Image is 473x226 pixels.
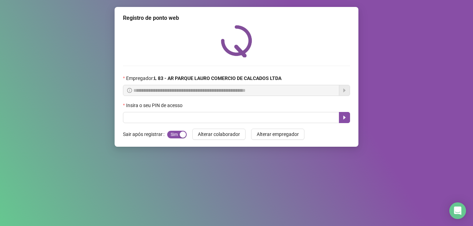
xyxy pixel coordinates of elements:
[127,88,132,93] span: info-circle
[126,74,281,82] span: Empregador :
[251,129,304,140] button: Alterar empregador
[198,130,240,138] span: Alterar colaborador
[123,129,167,140] label: Sair após registrar
[123,102,187,109] label: Insira o seu PIN de acesso
[257,130,299,138] span: Alterar empregador
[123,14,350,22] div: Registro de ponto web
[221,25,252,57] img: QRPoint
[154,75,281,81] strong: L 83 - AR PARQUE LAURO COMERCIO DE CALCADOS LTDA
[342,115,347,120] span: caret-right
[192,129,246,140] button: Alterar colaborador
[449,202,466,219] div: Open Intercom Messenger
